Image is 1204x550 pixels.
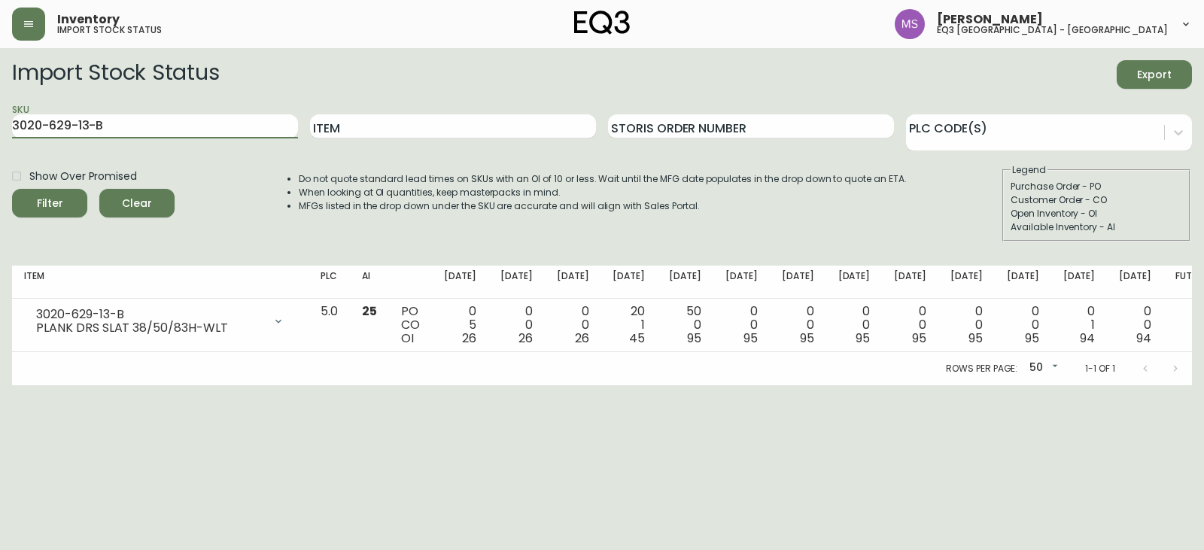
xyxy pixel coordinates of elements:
span: 25 [362,302,377,320]
td: 5.0 [309,299,350,352]
span: Clear [111,194,163,213]
div: 0 5 [444,305,476,345]
span: [PERSON_NAME] [937,14,1043,26]
div: Available Inventory - AI [1011,220,1182,234]
div: Open Inventory - OI [1011,207,1182,220]
div: 0 0 [1007,305,1039,345]
span: 26 [575,330,589,347]
div: 0 1 [1063,305,1096,345]
span: 26 [462,330,476,347]
span: 95 [1025,330,1039,347]
th: [DATE] [938,266,995,299]
div: 0 0 [500,305,533,345]
span: Show Over Promised [29,169,137,184]
div: 3020-629-13-BPLANK DRS SLAT 38/50/83H-WLT [24,305,296,338]
th: [DATE] [1051,266,1108,299]
th: [DATE] [488,266,545,299]
p: Rows per page: [946,362,1017,375]
img: 1b6e43211f6f3cc0b0729c9049b8e7af [895,9,925,39]
div: 0 0 [950,305,983,345]
span: 95 [743,330,758,347]
th: [DATE] [770,266,826,299]
span: Export [1129,65,1180,84]
button: Clear [99,189,175,217]
h5: import stock status [57,26,162,35]
div: PO CO [401,305,420,345]
th: [DATE] [882,266,938,299]
div: 20 1 [613,305,645,345]
th: PLC [309,266,350,299]
div: Customer Order - CO [1011,193,1182,207]
span: 94 [1136,330,1151,347]
th: Item [12,266,309,299]
div: PLANK DRS SLAT 38/50/83H-WLT [36,321,263,335]
span: 95 [968,330,983,347]
li: When looking at OI quantities, keep masterpacks in mind. [299,186,907,199]
span: 26 [518,330,533,347]
div: 50 [1023,356,1061,381]
span: 95 [912,330,926,347]
div: 0 0 [1119,305,1151,345]
span: 45 [629,330,645,347]
li: Do not quote standard lead times on SKUs with an OI of 10 or less. Wait until the MFG date popula... [299,172,907,186]
li: MFGs listed in the drop down under the SKU are accurate and will align with Sales Portal. [299,199,907,213]
th: [DATE] [713,266,770,299]
span: 95 [856,330,870,347]
div: 0 0 [838,305,871,345]
div: 0 0 [782,305,814,345]
img: logo [574,11,630,35]
th: [DATE] [826,266,883,299]
legend: Legend [1011,163,1047,177]
th: AI [350,266,389,299]
span: 95 [687,330,701,347]
span: Inventory [57,14,120,26]
div: 0 0 [557,305,589,345]
th: [DATE] [432,266,488,299]
div: 3020-629-13-B [36,308,263,321]
span: 94 [1080,330,1095,347]
p: 1-1 of 1 [1085,362,1115,375]
div: 0 0 [894,305,926,345]
h2: Import Stock Status [12,60,219,89]
button: Filter [12,189,87,217]
th: [DATE] [600,266,657,299]
th: [DATE] [995,266,1051,299]
h5: eq3 [GEOGRAPHIC_DATA] - [GEOGRAPHIC_DATA] [937,26,1168,35]
th: [DATE] [1107,266,1163,299]
div: 0 0 [725,305,758,345]
th: [DATE] [657,266,713,299]
span: OI [401,330,414,347]
span: 95 [800,330,814,347]
div: 50 0 [669,305,701,345]
div: Purchase Order - PO [1011,180,1182,193]
th: [DATE] [545,266,601,299]
button: Export [1117,60,1192,89]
